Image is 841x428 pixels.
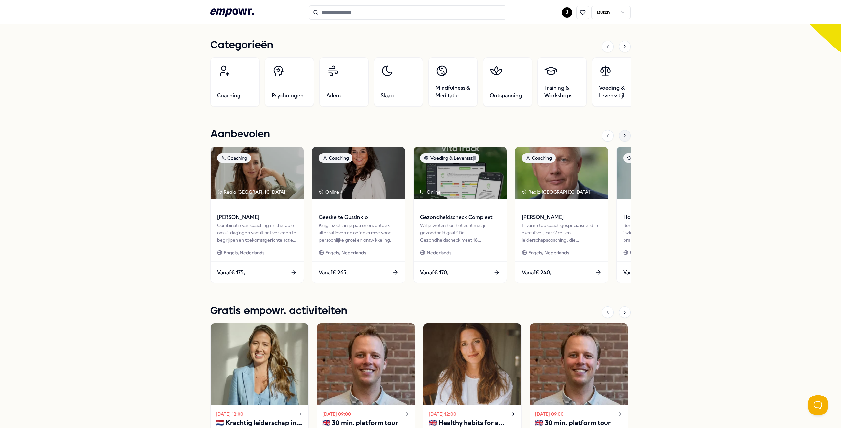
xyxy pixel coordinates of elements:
[319,222,398,244] div: Krijg inzicht in je patronen, ontdek alternatieven en oefen ermee voor persoonlijke groei en ontw...
[483,57,532,107] a: Ontspanning
[616,147,710,283] a: package imageTraining & WorkshopsHoe blijf je blij in een prestatiemaatschappij (workshop)Burn-ou...
[617,147,710,199] img: package image
[210,303,347,319] h1: Gratis empowr. activiteiten
[420,222,500,244] div: Wil je weten hoe het écht met je gezondheid gaat? De Gezondheidscheck meet 18 biomarkers voor een...
[216,410,243,418] time: [DATE] 12:00
[210,37,273,53] h1: Categorieën
[217,268,247,277] span: Vanaf € 175,-
[420,268,451,277] span: Vanaf € 170,-
[211,323,308,405] img: activity image
[528,249,569,256] span: Engels, Nederlands
[623,222,703,244] div: Burn-out preventieworkshop biedt inzicht in oorzaken van stress en praktische handvatten voor ene...
[535,410,564,418] time: [DATE] 09:00
[374,57,423,107] a: Slaap
[210,57,260,107] a: Coaching
[413,147,507,283] a: package imageVoeding & LevensstijlOnlineGezondheidscheck CompleetWil je weten hoe het écht met je...
[319,57,369,107] a: Adem
[808,395,828,415] iframe: Help Scout Beacon - Open
[420,153,479,163] div: Voeding & Levensstijl
[592,57,641,107] a: Voeding & Levensstijl
[326,92,341,100] span: Adem
[210,126,270,143] h1: Aanbevolen
[623,268,654,277] span: Vanaf € 310,-
[217,222,297,244] div: Combinatie van coaching en therapie om uitdagingen vanuit het verleden te begrijpen en toekomstge...
[325,249,366,256] span: Engels, Nederlands
[522,222,602,244] div: Ervaren top coach gespecialiseerd in executive-, carrière- en leiderschapscoaching, die professio...
[427,249,451,256] span: Nederlands
[515,147,608,199] img: package image
[428,57,478,107] a: Mindfulness & Meditatie
[522,188,591,195] div: Regio [GEOGRAPHIC_DATA]
[322,410,351,418] time: [DATE] 09:00
[429,410,456,418] time: [DATE] 12:00
[224,249,264,256] span: Engels, Nederlands
[522,213,602,222] span: [PERSON_NAME]
[309,5,506,20] input: Search for products, categories or subcategories
[317,323,415,405] img: activity image
[217,92,240,100] span: Coaching
[210,147,304,283] a: package imageCoachingRegio [GEOGRAPHIC_DATA] [PERSON_NAME]Combinatie van coaching en therapie om ...
[381,92,394,100] span: Slaap
[522,268,554,277] span: Vanaf € 240,-
[544,84,580,100] span: Training & Workshops
[312,147,405,199] img: package image
[537,57,587,107] a: Training & Workshops
[423,323,521,405] img: activity image
[530,323,628,405] img: activity image
[522,153,556,163] div: Coaching
[414,147,507,199] img: package image
[319,153,352,163] div: Coaching
[319,188,346,195] div: Online + 1
[217,153,251,163] div: Coaching
[312,147,405,283] a: package imageCoachingOnline + 1Geeske te GussinkloKrijg inzicht in je patronen, ontdek alternatie...
[420,213,500,222] span: Gezondheidscheck Compleet
[599,84,634,100] span: Voeding & Levensstijl
[490,92,522,100] span: Ontspanning
[420,188,441,195] div: Online
[515,147,608,283] a: package imageCoachingRegio [GEOGRAPHIC_DATA] [PERSON_NAME]Ervaren top coach gespecialiseerd in ex...
[630,249,671,256] span: Engels, Nederlands
[265,57,314,107] a: Psychologen
[217,213,297,222] span: [PERSON_NAME]
[562,7,572,18] button: J
[435,84,471,100] span: Mindfulness & Meditatie
[623,213,703,222] span: Hoe blijf je blij in een prestatiemaatschappij (workshop)
[211,147,304,199] img: package image
[217,188,286,195] div: Regio [GEOGRAPHIC_DATA]
[319,268,350,277] span: Vanaf € 265,-
[623,153,683,163] div: Training & Workshops
[272,92,304,100] span: Psychologen
[319,213,398,222] span: Geeske te Gussinklo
